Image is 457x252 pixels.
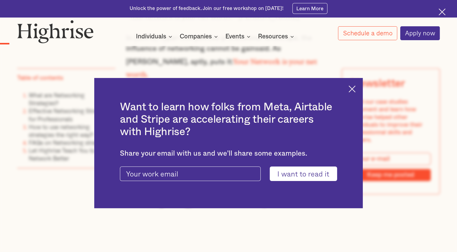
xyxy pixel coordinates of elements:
div: Resources [258,33,296,40]
h2: Want to learn how folks from Meta, Airtable and Stripe are accelerating their careers with Highrise? [120,101,337,138]
div: Companies [180,33,220,40]
a: Apply now [400,26,440,40]
div: Events [225,33,252,40]
div: Share your email with us and we'll share some examples. [120,150,337,158]
img: Highrise logo [17,20,94,43]
div: Individuals [136,33,166,40]
div: Resources [258,33,288,40]
img: Cross icon [349,86,356,92]
img: Cross icon [439,8,446,15]
a: Learn More [292,3,328,14]
div: Unlock the power of feedback. Join our free workshop on [DATE]! [130,5,284,12]
input: Your work email [120,166,261,181]
div: Events [225,33,244,40]
input: I want to read it [270,166,337,181]
a: Schedule a demo [338,26,397,40]
form: current-ascender-blog-article-modal-form [120,166,337,181]
div: Companies [180,33,212,40]
div: Individuals [136,33,174,40]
